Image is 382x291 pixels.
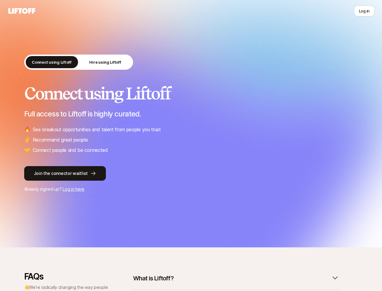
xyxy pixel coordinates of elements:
p: FAQs [24,272,109,281]
p: Connect using Liftoff [32,59,72,65]
a: Join the connector waitlist [24,166,358,181]
span: 🤝 [24,146,30,154]
button: What is Liftoff? [133,272,339,285]
p: Full access to Liftoff is highly curated. [24,110,358,118]
span: ✌️ [24,136,30,144]
span: 🔥 [24,125,30,133]
p: What is Liftoff? [133,274,174,283]
p: Connect people and be connected [33,146,108,154]
p: Hire using Liftoff [89,59,121,65]
p: Recommend great people [33,136,88,144]
a: Log in here [63,186,84,192]
p: See breakout opportunities and talent from people you trust [33,125,161,133]
h2: Connect using Liftoff [24,84,358,102]
button: Log in [354,5,375,16]
button: Join the connector waitlist [24,166,106,181]
p: Already signed up? [24,186,358,193]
